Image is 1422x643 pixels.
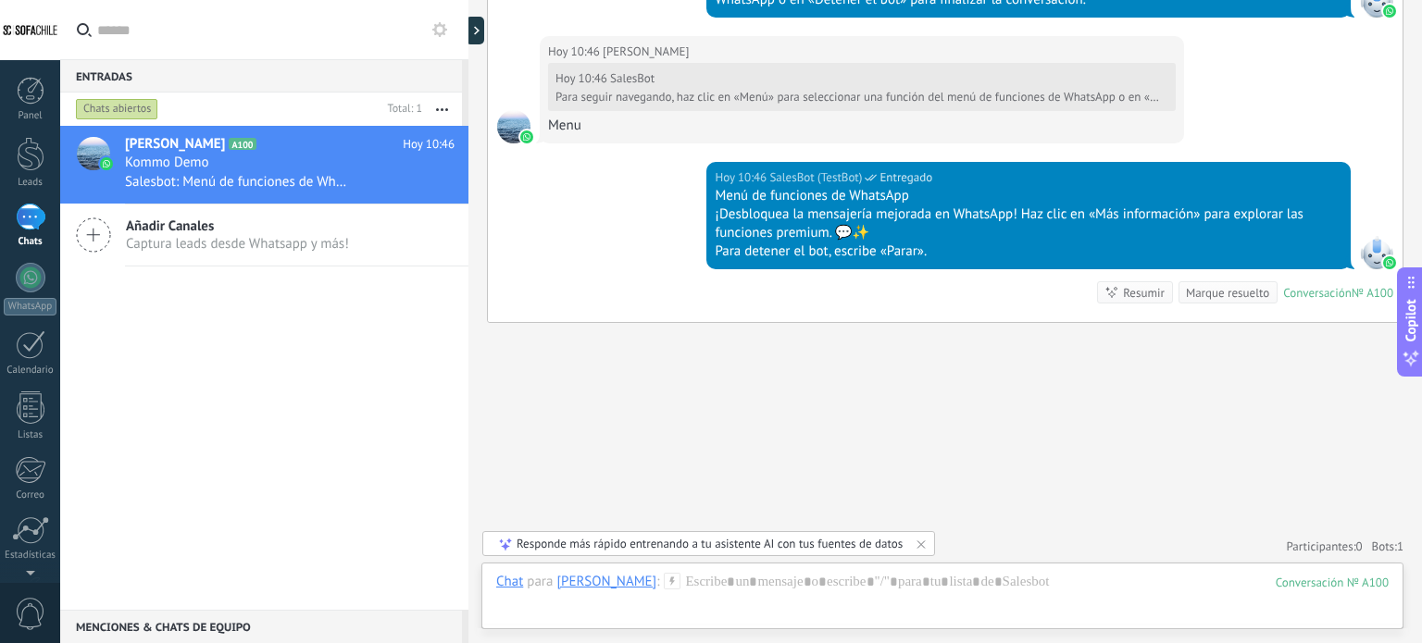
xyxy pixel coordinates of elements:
span: SalesBot [610,70,655,86]
div: Estadísticas [4,550,57,562]
span: Cristóbal [603,43,689,61]
div: Resumir [1123,284,1165,302]
div: Total: 1 [380,100,422,118]
a: avataricon[PERSON_NAME]A100Hoy 10:46Kommo DemoSalesbot: Menú de funciones de WhatsApp ¡Desbloquea... [60,126,468,204]
div: Leads [4,177,57,189]
span: Salesbot: Menú de funciones de WhatsApp ¡Desbloquea la mensajería mejorada en WhatsApp! Haz clic ... [125,173,353,191]
span: [PERSON_NAME] [125,135,225,154]
span: Captura leads desde Whatsapp y más! [126,235,349,253]
div: Menu [548,117,1176,135]
div: Calendario [4,365,57,377]
span: para [527,573,553,591]
img: waba.svg [1383,256,1396,269]
span: 1 [1397,538,1403,554]
img: icon [100,157,113,170]
div: Menciones & Chats de equipo [60,610,462,643]
div: Para seguir navegando, haz clic en «Menú» para seleccionar una función del menú de funciones de W... [555,90,1164,105]
div: Cristóbal [556,573,656,589]
span: A100 [229,138,256,150]
div: Mostrar [466,17,484,44]
a: Participantes:0 [1286,538,1362,554]
div: Chats [4,236,57,248]
img: waba.svg [520,130,533,143]
div: Correo [4,489,57,501]
span: Copilot [1402,299,1420,341]
span: SalesBot [1360,236,1393,269]
span: Bots: [1372,538,1403,554]
span: Kommo Demo [125,154,209,172]
div: 100 [1276,575,1389,590]
div: Menú de funciones de WhatsApp [715,187,1342,205]
div: WhatsApp [4,298,56,315]
div: Marque resuelto [1186,284,1269,302]
span: 0 [1356,538,1363,554]
div: Panel [4,110,57,122]
div: Hoy 10:46 [715,168,769,187]
div: Listas [4,429,57,441]
img: waba.svg [1383,5,1396,18]
div: Conversación [1283,285,1352,301]
span: Hoy 10:46 [403,135,455,154]
span: : [656,573,659,591]
div: Hoy 10:46 [555,71,610,86]
div: Entradas [60,59,462,93]
span: Entregado [879,168,932,187]
div: Para detener el bot, escribe «Parar». [715,242,1342,261]
button: Más [422,93,462,126]
div: ¡Desbloquea la mensajería mejorada en WhatsApp! Haz clic en «Más información» para explorar las f... [715,205,1342,242]
div: Chats abiertos [76,98,158,120]
div: № A100 [1352,285,1393,301]
span: SalesBot (TestBot) [769,168,862,187]
span: Cristóbal [497,110,530,143]
span: Añadir Canales [126,217,349,235]
div: Hoy 10:46 [548,43,603,61]
div: Responde más rápido entrenando a tu asistente AI con tus fuentes de datos [517,536,903,551]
